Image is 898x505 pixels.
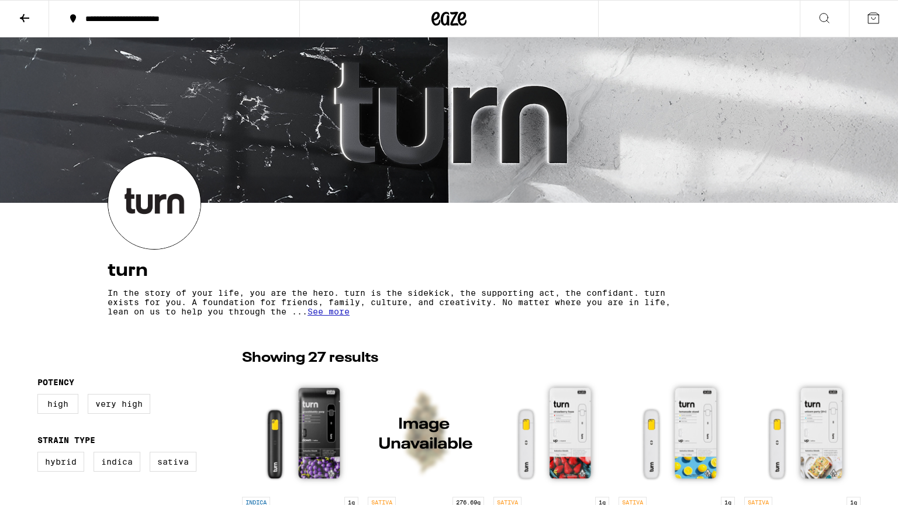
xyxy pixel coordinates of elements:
img: turn - Unicorn Party - 1g [744,374,861,491]
img: turn - Lemonade Stand AIO - 1g [368,374,484,491]
p: Showing 27 results [242,348,378,368]
label: Sativa [150,452,196,472]
label: Indica [94,452,140,472]
img: turn - Granddaddy Purp AIO - 1g [242,374,358,491]
p: In the story of your life, you are the hero. turn is the sidekick, the supporting act, the confid... [108,288,688,316]
h4: turn [108,261,790,280]
legend: Strain Type [37,435,95,445]
label: Very High [88,394,150,414]
span: See more [308,307,350,316]
label: High [37,394,78,414]
img: turn logo [108,157,201,249]
img: turn - Lemonade Stand - 1g [619,374,735,491]
img: turn - Strawberry Haze AIO - 1g [493,374,610,491]
legend: Potency [37,378,74,387]
label: Hybrid [37,452,84,472]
